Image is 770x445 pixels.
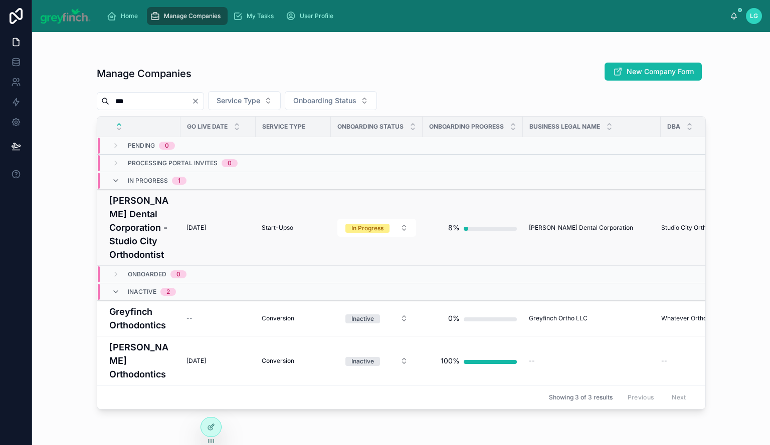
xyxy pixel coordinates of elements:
a: Conversion [262,357,325,365]
a: [DATE] [186,224,250,232]
span: Manage Companies [164,12,221,20]
span: -- [186,314,192,322]
a: Whatever Ortho [661,314,729,322]
span: Business Legal Name [529,123,600,131]
div: 0 [176,270,180,278]
a: -- [186,314,250,322]
span: -- [661,357,667,365]
span: [DATE] [186,224,206,232]
a: Greyfinch Orthodontics [109,305,174,332]
a: [PERSON_NAME] Dental Corporation - Studio City Orthodontist [109,194,174,261]
div: 0 [165,142,169,150]
button: Select Button [337,219,416,237]
a: [PERSON_NAME] Orthodontics [109,340,174,381]
span: Processing Portal Invites [128,159,218,167]
a: Select Button [337,309,417,328]
div: Inactive [351,357,374,366]
span: Onboarded [128,270,166,278]
span: Service Type [217,96,260,106]
span: New Company Form [627,67,694,77]
button: New Company Form [605,63,702,81]
a: User Profile [283,7,340,25]
span: Onboarding Status [337,123,404,131]
h1: Manage Companies [97,67,191,81]
button: Select Button [337,309,416,327]
img: App logo [40,8,91,24]
span: [DATE] [186,357,206,365]
span: Start-Upso [262,224,293,232]
a: -- [661,357,729,365]
button: Select Button [337,352,416,370]
span: Showing 3 of 3 results [549,393,613,401]
div: scrollable content [99,5,730,27]
a: 0% [429,308,517,328]
span: Conversion [262,357,294,365]
a: Conversion [262,314,325,322]
a: Select Button [337,351,417,370]
span: Pending [128,142,155,150]
span: Greyfinch Ortho LLC [529,314,588,322]
button: Select Button [208,91,281,110]
div: 8% [448,218,460,238]
span: User Profile [300,12,333,20]
span: Onboarding Status [293,96,356,106]
span: -- [529,357,535,365]
a: 100% [429,351,517,371]
span: Onboarding Progress [429,123,504,131]
div: 1 [178,177,180,185]
a: Home [104,7,145,25]
span: LG [750,12,758,20]
div: 100% [441,351,460,371]
button: Clear [191,97,204,105]
div: Inactive [351,314,374,323]
a: Manage Companies [147,7,228,25]
a: Start-Upso [262,224,325,232]
button: Select Button [285,91,377,110]
span: Go Live Date [187,123,228,131]
span: Inactive [128,288,156,296]
div: 0 [228,159,232,167]
div: 0% [448,308,460,328]
div: In Progress [351,224,383,233]
a: -- [529,357,655,365]
a: 8% [429,218,517,238]
a: My Tasks [230,7,281,25]
a: Greyfinch Ortho LLC [529,314,655,322]
a: Select Button [337,218,417,237]
span: Service Type [262,123,305,131]
span: [PERSON_NAME] Dental Corporation [529,224,633,232]
span: In Progress [128,177,168,185]
span: My Tasks [247,12,274,20]
span: DBA [667,123,680,131]
div: 2 [166,288,170,296]
span: Conversion [262,314,294,322]
a: Studio City Orthodontist [661,224,729,232]
span: Whatever Ortho [661,314,707,322]
span: Home [121,12,138,20]
a: [PERSON_NAME] Dental Corporation [529,224,655,232]
a: [DATE] [186,357,250,365]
